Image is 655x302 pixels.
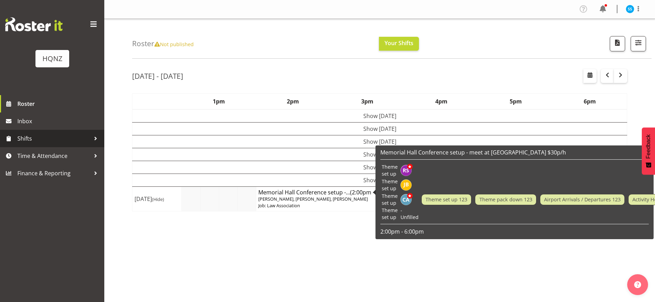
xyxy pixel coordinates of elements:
th: 4pm [404,93,478,109]
td: Theme set up [380,163,399,178]
button: Your Shifts [379,37,419,51]
h6: Memorial Hall Conference setup - meet at [GEOGRAPHIC_DATA] $30p/h [380,149,649,156]
img: help-xxl-2.png [634,281,641,288]
p: Job: Law Association [258,202,551,209]
span: Your Shifts [385,39,413,47]
button: Select a specific date within the roster. [583,69,597,83]
span: [PERSON_NAME], [PERSON_NAME], [PERSON_NAME] [258,196,368,202]
p: 2:00pm - 6:00pm [380,228,649,235]
th: 5pm [479,93,553,109]
img: jenna-barratt-elloway7115.jpg [401,179,412,191]
span: Not published [154,41,194,48]
button: Feedback - Show survey [642,127,655,175]
img: sandra-sabrina-yazmin10066.jpg [626,5,634,13]
td: Show [DATE] [132,109,627,123]
span: (Hide) [152,196,164,202]
span: Roster [17,99,101,109]
span: Feedback [645,134,652,159]
td: Theme set up [380,192,399,207]
td: Show [DATE] [132,135,627,148]
th: 1pm [182,93,256,109]
span: Theme pack down 123 [479,196,532,203]
span: Time & Attendance [17,151,90,161]
td: [DATE] [132,186,182,211]
img: rebecca-shaw5948.jpg [401,165,412,176]
td: Show [DATE] [132,148,627,161]
span: Finance & Reporting [17,168,90,178]
button: Filter Shifts [631,36,646,51]
span: Shifts [17,133,90,144]
img: chloe-amer5770.jpg [401,194,412,205]
td: Show [DATE] [132,161,627,174]
h4: Memorial Hall Conference setup -... [258,189,551,196]
th: 2pm [256,93,330,109]
button: Download a PDF of the roster according to the set date range. [610,36,625,51]
th: 6pm [553,93,627,109]
img: Rosterit website logo [5,17,63,31]
th: 3pm [330,93,404,109]
h2: [DATE] - [DATE] [132,72,183,81]
span: - Unfilled [401,207,419,220]
span: (2:00pm - 6:00pm) [350,188,397,196]
td: Theme set up [380,207,399,220]
div: HQNZ [42,53,62,64]
td: Theme set up [380,178,399,192]
h4: Roster [132,40,194,48]
td: Show [DATE] [132,122,627,135]
span: Theme set up 123 [426,196,467,203]
span: Inbox [17,116,101,126]
td: Show [DATE] [132,174,627,186]
span: Airport Arrivals / Departures 123 [544,196,621,203]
